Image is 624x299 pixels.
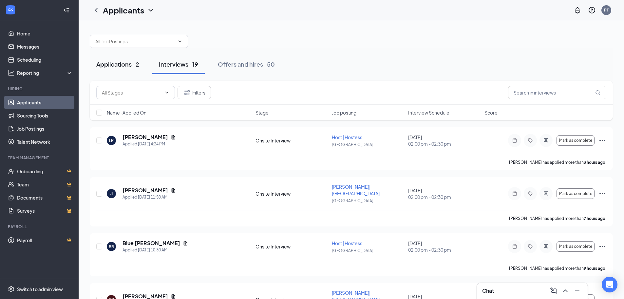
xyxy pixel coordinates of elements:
[408,187,481,200] div: [DATE]
[63,7,70,13] svg: Collapse
[559,138,592,143] span: Mark as complete
[332,109,356,116] span: Job posting
[109,244,114,249] div: BR
[408,194,481,200] span: 02:00 pm - 02:30 pm
[218,60,275,68] div: Offers and hires · 50
[147,6,155,14] svg: ChevronDown
[332,248,404,253] p: [GEOGRAPHIC_DATA] ...
[526,138,534,143] svg: Tag
[8,70,14,76] svg: Analysis
[509,160,606,165] p: [PERSON_NAME] has applied more than .
[408,246,481,253] span: 02:00 pm - 02:30 pm
[408,240,481,253] div: [DATE]
[17,53,73,66] a: Scheduling
[598,137,606,144] svg: Ellipses
[17,109,73,122] a: Sourcing Tools
[17,204,73,217] a: SurveysCrown
[17,191,73,204] a: DocumentsCrown
[95,38,175,45] input: All Job Postings
[171,135,176,140] svg: Document
[484,109,498,116] span: Score
[408,140,481,147] span: 02:00 pm - 02:30 pm
[255,137,328,144] div: Onsite Interview
[508,86,606,99] input: Search in interviews
[8,155,72,160] div: Team Management
[17,70,73,76] div: Reporting
[542,138,550,143] svg: ActiveChat
[602,277,617,292] div: Open Intercom Messenger
[559,244,592,249] span: Mark as complete
[557,188,595,199] button: Mark as complete
[96,60,139,68] div: Applications · 2
[332,134,362,140] span: Host | Hostess
[8,224,72,229] div: Payroll
[17,122,73,135] a: Job Postings
[8,86,72,92] div: Hiring
[255,190,328,197] div: Onsite Interview
[164,90,169,95] svg: ChevronDown
[109,138,114,143] div: LK
[559,191,592,196] span: Mark as complete
[332,240,362,246] span: Host | Hostess
[550,287,558,295] svg: ComposeMessage
[595,90,600,95] svg: MagnifyingGlass
[17,234,73,247] a: PayrollCrown
[572,286,582,296] button: Minimize
[598,243,606,250] svg: Ellipses
[598,190,606,198] svg: Ellipses
[557,135,595,146] button: Mark as complete
[557,241,595,252] button: Mark as complete
[171,294,176,299] svg: Document
[17,178,73,191] a: TeamCrown
[332,198,404,203] p: [GEOGRAPHIC_DATA] ...
[159,60,198,68] div: Interviews · 19
[573,287,581,295] svg: Minimize
[123,247,188,253] div: Applied [DATE] 10:30 AM
[584,160,605,165] b: 3 hours ago
[255,243,328,250] div: Onsite Interview
[17,165,73,178] a: OnboardingCrown
[584,266,605,271] b: 9 hours ago
[17,40,73,53] a: Messages
[548,286,559,296] button: ComposeMessage
[103,5,144,16] h1: Applicants
[482,287,494,294] h3: Chat
[17,135,73,148] a: Talent Network
[561,287,569,295] svg: ChevronUp
[107,109,146,116] span: Name · Applied On
[17,286,63,292] div: Switch to admin view
[588,6,596,14] svg: QuestionInfo
[509,216,606,221] p: [PERSON_NAME] has applied more than .
[511,191,519,196] svg: Note
[584,216,605,221] b: 7 hours ago
[92,6,100,14] svg: ChevronLeft
[526,244,534,249] svg: Tag
[574,6,581,14] svg: Notifications
[123,240,180,247] h5: Blue [PERSON_NAME]
[511,138,519,143] svg: Note
[542,191,550,196] svg: ActiveChat
[542,244,550,249] svg: ActiveChat
[8,286,14,292] svg: Settings
[17,96,73,109] a: Applicants
[332,142,404,147] p: [GEOGRAPHIC_DATA] ...
[255,109,269,116] span: Stage
[17,27,73,40] a: Home
[526,191,534,196] svg: Tag
[408,134,481,147] div: [DATE]
[509,266,606,271] p: [PERSON_NAME] has applied more than .
[123,134,168,141] h5: [PERSON_NAME]
[123,187,168,194] h5: [PERSON_NAME]
[183,241,188,246] svg: Document
[511,244,519,249] svg: Note
[183,89,191,96] svg: Filter
[102,89,161,96] input: All Stages
[110,191,113,196] div: JI
[604,7,609,13] div: PT
[177,39,182,44] svg: ChevronDown
[171,188,176,193] svg: Document
[123,141,176,147] div: Applied [DATE] 4:24 PM
[560,286,571,296] button: ChevronUp
[7,7,14,13] svg: WorkstreamLogo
